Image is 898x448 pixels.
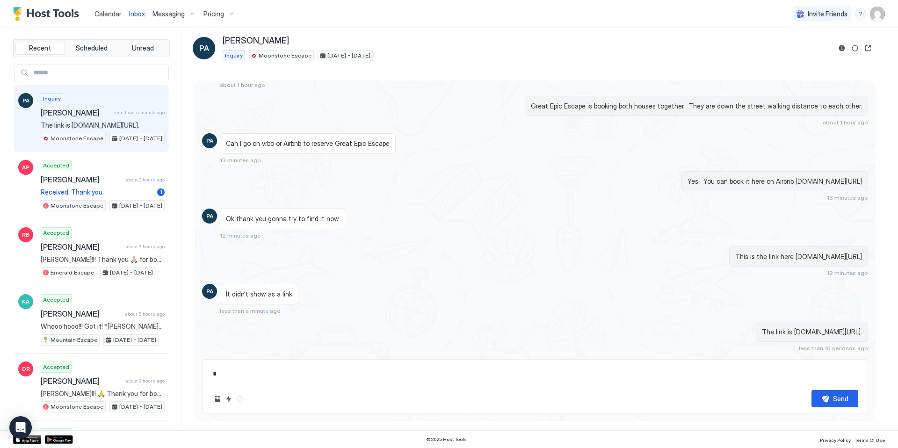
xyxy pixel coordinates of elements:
[226,215,339,223] span: Ok thank you gonna try to find it now
[118,42,167,55] button: Unread
[22,163,29,172] span: AP
[119,202,162,210] span: [DATE] - [DATE]
[836,43,847,54] button: Reservation information
[855,8,866,20] div: menu
[212,393,223,405] button: Upload image
[51,403,103,411] span: Moonstone Escape
[94,10,122,18] span: Calendar
[22,96,29,105] span: PA
[849,43,861,54] button: Sync reservation
[823,119,868,126] span: about 1 hour ago
[13,435,41,444] a: App Store
[76,44,108,52] span: Scheduled
[226,139,390,148] span: Can I go on vrbo or Airbnb to reserve Great Epic Escape
[67,42,116,55] button: Scheduled
[113,336,156,344] span: [DATE] - [DATE]
[426,436,467,442] span: © 2025 Host Tools
[13,39,170,57] div: tab-group
[15,42,65,55] button: Recent
[152,10,185,18] span: Messaging
[225,51,243,60] span: Inquiry
[29,65,168,81] input: Input Field
[29,44,51,52] span: Recent
[119,403,162,411] span: [DATE] - [DATE]
[51,268,94,277] span: Emerald Escape
[125,311,165,317] span: about 5 hours ago
[827,269,868,276] span: 12 minutes ago
[41,376,122,386] span: [PERSON_NAME]
[51,202,103,210] span: Moonstone Escape
[9,416,32,439] div: Open Intercom Messenger
[22,297,29,306] span: KA
[220,157,261,164] span: 13 minutes ago
[862,43,874,54] button: Open reservation
[735,253,862,261] span: This is the link here [DOMAIN_NAME][URL]
[110,268,153,277] span: [DATE] - [DATE]
[125,177,165,183] span: about 2 hours ago
[13,7,83,21] a: Host Tools Logo
[206,137,213,145] span: PA
[855,437,885,443] span: Terms Of Use
[220,81,265,88] span: about 1 hour ago
[125,378,165,384] span: about 9 hours ago
[94,9,122,19] a: Calendar
[206,212,213,220] span: PA
[41,108,110,117] span: [PERSON_NAME]
[43,296,69,304] span: Accepted
[808,10,847,18] span: Invite Friends
[327,51,370,60] span: [DATE] - [DATE]
[820,437,851,443] span: Privacy Policy
[51,134,103,143] span: Moonstone Escape
[199,43,209,54] span: PA
[41,121,165,130] span: The link is [DOMAIN_NAME][URL].
[223,393,234,405] button: Quick reply
[855,434,885,444] a: Terms Of Use
[762,328,862,336] span: The link is [DOMAIN_NAME][URL].
[43,430,69,438] span: Accepted
[223,36,289,46] span: [PERSON_NAME]
[43,161,69,170] span: Accepted
[811,390,858,407] button: Send
[203,10,224,18] span: Pricing
[51,336,97,344] span: Mountain Escape
[41,242,122,252] span: [PERSON_NAME]
[132,44,154,52] span: Unread
[114,109,165,116] span: less than a minute ago
[226,290,292,298] span: It didn’t show as a link
[531,102,862,110] span: Great Epic Escape is booking both houses together. They are down the street walking distance to e...
[206,287,213,296] span: PA
[43,94,61,103] span: Inquiry
[870,7,885,22] div: User profile
[220,232,261,239] span: 12 minutes ago
[833,394,848,404] div: Send
[41,390,165,398] span: [PERSON_NAME]!!! 🙏 Thank you for booking Moonstone Escape! We’re so grateful you chose our home a...
[41,188,153,196] span: Received. Thank you.
[43,363,69,371] span: Accepted
[259,51,311,60] span: Moonstone Escape
[125,244,165,250] span: about 3 hours ago
[22,365,30,373] span: DR
[220,307,281,314] span: less than a minute ago
[45,435,73,444] a: Google Play Store
[41,309,121,318] span: [PERSON_NAME]
[827,194,868,201] span: 13 minutes ago
[129,10,145,18] span: Inbox
[820,434,851,444] a: Privacy Policy
[160,188,162,195] span: 1
[41,322,165,331] span: Whooo hooo!!! Got it! *[PERSON_NAME]* Property Manager, Broker/Associate Multi-Million Dollar Pro...
[41,175,122,184] span: [PERSON_NAME]
[41,255,165,264] span: [PERSON_NAME]!!! Thank you 🙏🏼 for booking Emerald Escape! We really do appreciate you choosing ou...
[799,345,868,352] span: less than 10 seconds ago
[129,9,145,19] a: Inbox
[22,231,29,239] span: RB
[688,177,862,186] span: Yes. You can book it here on Airbnb [DOMAIN_NAME][URL]
[119,134,162,143] span: [DATE] - [DATE]
[43,229,69,237] span: Accepted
